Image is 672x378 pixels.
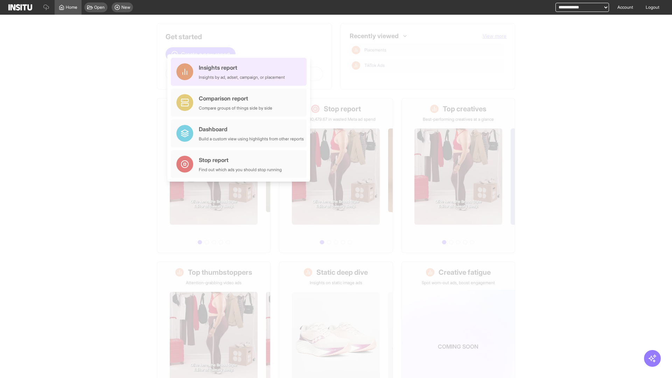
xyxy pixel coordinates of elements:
[199,136,304,142] div: Build a custom view using highlights from other reports
[8,4,32,10] img: Logo
[199,94,272,103] div: Comparison report
[121,5,130,10] span: New
[199,63,285,72] div: Insights report
[66,5,77,10] span: Home
[199,156,282,164] div: Stop report
[199,125,304,133] div: Dashboard
[94,5,105,10] span: Open
[199,105,272,111] div: Compare groups of things side by side
[199,167,282,173] div: Find out which ads you should stop running
[199,75,285,80] div: Insights by ad, adset, campaign, or placement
